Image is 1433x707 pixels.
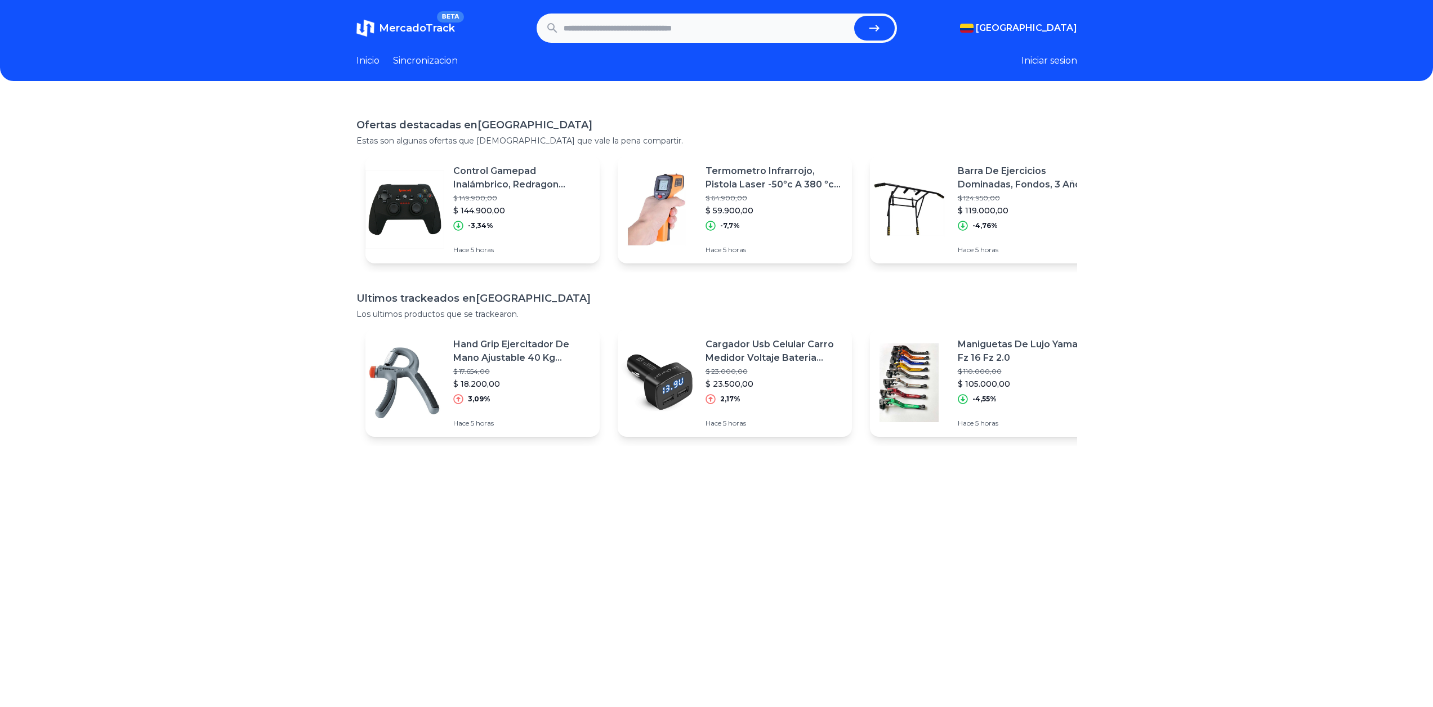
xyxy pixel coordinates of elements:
p: $ 110.000,00 [958,367,1095,376]
p: -4,55% [972,395,997,404]
p: Maniguetas De Lujo Yamaha Fz 16 Fz 2.0 [958,338,1095,365]
span: MercadoTrack [379,22,455,34]
button: Iniciar sesion [1021,54,1077,68]
a: Featured imageCargador Usb Celular Carro Medidor Voltaje Bateria Vehicular$ 23.000,00$ 23.500,002... [618,329,852,437]
p: $ 144.900,00 [453,205,591,216]
p: $ 59.900,00 [706,205,843,216]
p: $ 64.900,00 [706,194,843,203]
a: Featured imageControl Gamepad Inalámbrico, Redragon Harrow G808, Pc / Ps3$ 149.900,00$ 144.900,00... [365,155,600,263]
p: -4,76% [972,221,998,230]
p: $ 119.000,00 [958,205,1095,216]
p: Hace 5 horas [706,245,843,254]
p: $ 18.200,00 [453,378,591,390]
p: $ 17.654,00 [453,367,591,376]
p: Control Gamepad Inalámbrico, Redragon Harrow G808, Pc / Ps3 [453,164,591,191]
a: Featured imageBarra De Ejercicios Dominadas, Fondos, 3 Años De Garantía$ 124.950,00$ 119.000,00-4... [870,155,1104,263]
p: Hace 5 horas [453,245,591,254]
p: $ 149.900,00 [453,194,591,203]
p: $ 105.000,00 [958,378,1095,390]
a: Featured imageTermometro Infrarrojo, Pistola Laser -50ºc A 380 ºc Digital$ 64.900,00$ 59.900,00-7... [618,155,852,263]
p: Estas son algunas ofertas que [DEMOGRAPHIC_DATA] que vale la pena compartir. [356,135,1077,146]
p: Termometro Infrarrojo, Pistola Laser -50ºc A 380 ºc Digital [706,164,843,191]
p: Cargador Usb Celular Carro Medidor Voltaje Bateria Vehicular [706,338,843,365]
p: -3,34% [468,221,493,230]
p: $ 23.000,00 [706,367,843,376]
button: [GEOGRAPHIC_DATA] [960,21,1077,35]
img: Featured image [870,170,949,249]
a: MercadoTrackBETA [356,19,455,37]
p: Hand Grip Ejercitador De Mano Ajustable 40 Kg Sportfitness [453,338,591,365]
img: Featured image [365,343,444,422]
img: Featured image [365,170,444,249]
p: 3,09% [468,395,490,404]
img: MercadoTrack [356,19,374,37]
img: Featured image [618,170,697,249]
span: [GEOGRAPHIC_DATA] [976,21,1077,35]
a: Sincronizacion [393,54,458,68]
a: Inicio [356,54,380,68]
h1: Ofertas destacadas en [GEOGRAPHIC_DATA] [356,117,1077,133]
p: Los ultimos productos que se trackearon. [356,308,1077,320]
img: Featured image [870,343,949,422]
p: $ 23.500,00 [706,378,843,390]
p: Hace 5 horas [958,419,1095,428]
a: Featured imageHand Grip Ejercitador De Mano Ajustable 40 Kg Sportfitness$ 17.654,00$ 18.200,003,0... [365,329,600,437]
p: 2,17% [720,395,740,404]
p: Hace 5 horas [453,419,591,428]
img: Featured image [618,343,697,422]
h1: Ultimos trackeados en [GEOGRAPHIC_DATA] [356,290,1077,306]
p: Barra De Ejercicios Dominadas, Fondos, 3 Años De Garantía [958,164,1095,191]
p: Hace 5 horas [706,419,843,428]
img: Colombia [960,24,974,33]
p: $ 124.950,00 [958,194,1095,203]
p: -7,7% [720,221,740,230]
span: BETA [437,11,463,23]
p: Hace 5 horas [958,245,1095,254]
a: Featured imageManiguetas De Lujo Yamaha Fz 16 Fz 2.0$ 110.000,00$ 105.000,00-4,55%Hace 5 horas [870,329,1104,437]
